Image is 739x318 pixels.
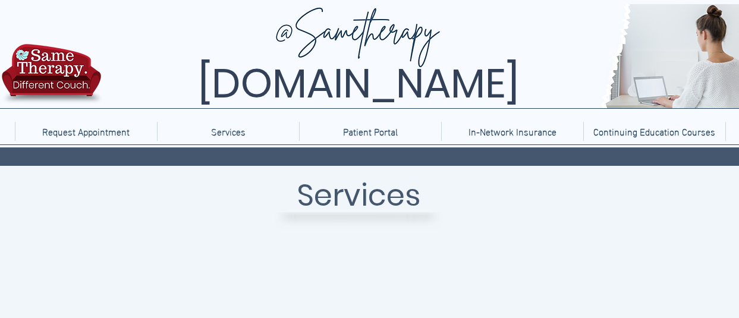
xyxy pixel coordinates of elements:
[89,173,628,218] h1: Services
[198,55,519,112] span: [DOMAIN_NAME]
[205,122,251,141] p: Services
[337,122,404,141] p: Patient Portal
[587,122,721,141] p: Continuing Education Courses
[463,122,562,141] p: In-Network Insurance
[441,122,583,141] a: In-Network Insurance
[583,122,725,141] a: Continuing Education Courses
[157,122,299,141] div: Services
[15,122,157,141] a: Request Appointment
[36,122,136,141] p: Request Appointment
[299,122,441,141] a: Patient Portal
